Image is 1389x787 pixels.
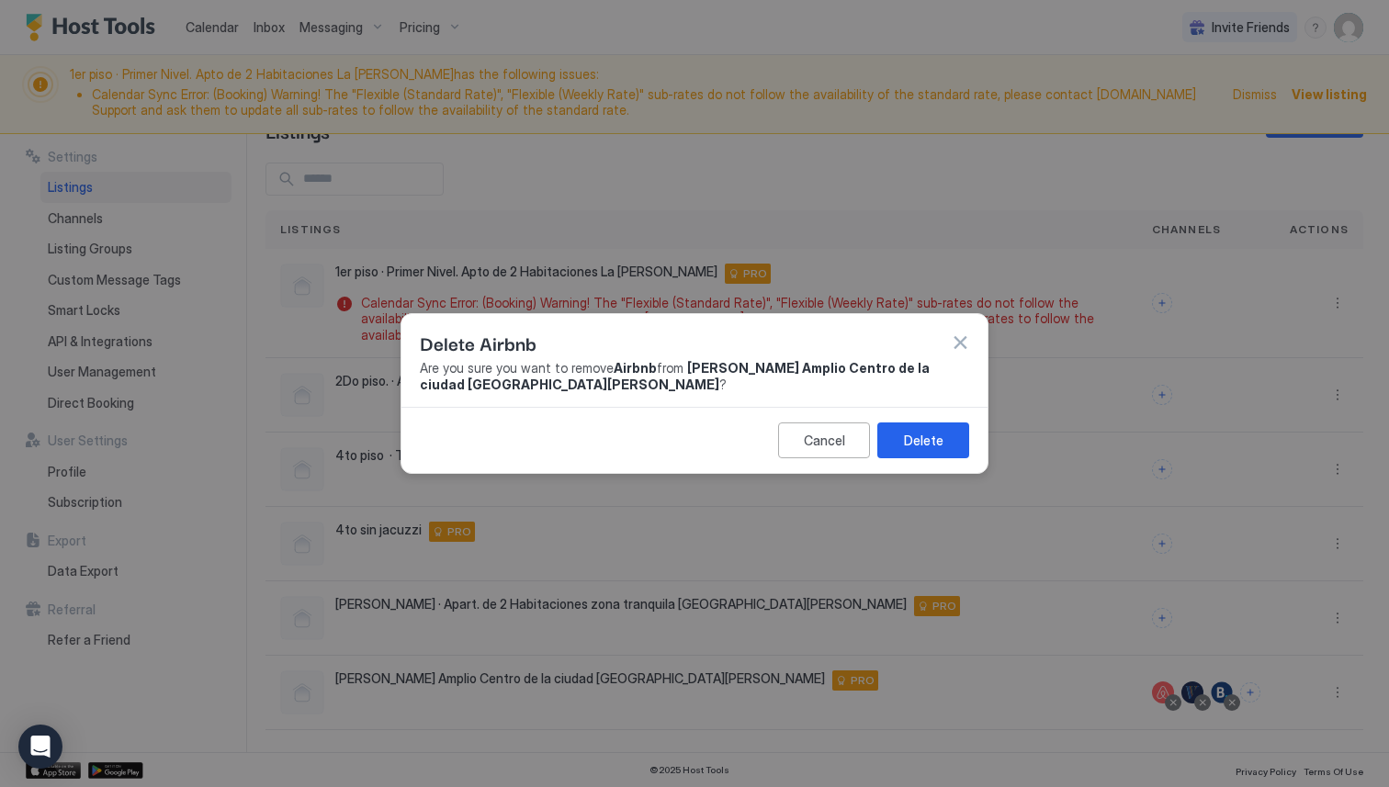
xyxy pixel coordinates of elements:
span: Delete Airbnb [420,329,536,356]
span: Are you sure you want to remove from ? [420,360,969,392]
button: Delete [877,422,969,458]
div: Delete [904,431,943,450]
button: Cancel [778,422,870,458]
div: Open Intercom Messenger [18,725,62,769]
div: Cancel [804,431,845,450]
